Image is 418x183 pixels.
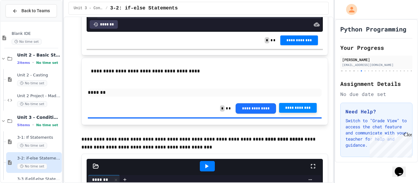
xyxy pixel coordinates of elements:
[17,115,61,120] span: Unit 3 - Conditionals
[17,135,61,140] span: 3-1: If Statements
[17,163,47,169] span: No time set
[17,143,47,148] span: No time set
[12,31,61,36] span: Blank IDE
[340,25,406,33] h1: Python Programming
[342,57,411,62] div: [PERSON_NAME]
[17,123,30,127] span: 5 items
[17,177,61,182] span: 3-3 if-elif-else Statements
[345,118,407,148] p: Switch to "Grade View" to access the chat feature and communicate with your teacher for help and ...
[17,73,61,78] span: Unit 2 - Casting
[342,63,411,67] div: [EMAIL_ADDRESS][DOMAIN_NAME]
[340,2,359,16] div: My Account
[367,132,412,158] iframe: chat widget
[36,61,58,65] span: No time set
[340,90,412,98] div: No due date set
[32,123,34,127] span: •
[17,61,30,65] span: 2 items
[106,6,108,11] span: /
[21,8,50,14] span: Back to Teams
[74,6,103,11] span: Unit 3 - Conditionals
[17,93,61,99] span: Unit 2 Project - Mad Lib
[17,80,47,86] span: No time set
[340,43,412,52] h2: Your Progress
[32,60,34,65] span: •
[110,5,178,12] span: 3-2: if-else Statements
[17,156,61,161] span: 3-2: if-else Statements
[12,39,42,45] span: No time set
[345,108,407,115] h3: Need Help?
[392,159,412,177] iframe: chat widget
[17,101,47,107] span: No time set
[340,79,412,88] h2: Assignment Details
[6,4,57,17] button: Back to Teams
[2,2,42,39] div: Chat with us now!Close
[36,123,58,127] span: No time set
[17,52,61,58] span: Unit 2 - Basic Structures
